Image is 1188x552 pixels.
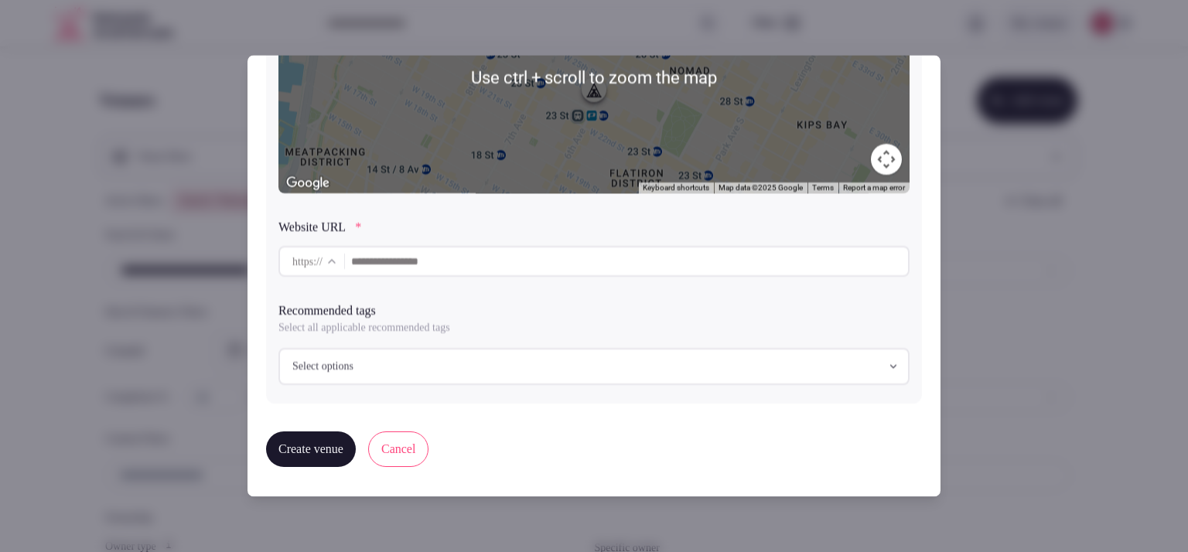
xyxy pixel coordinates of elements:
[719,184,803,193] span: Map data ©2025 Google
[266,431,356,467] button: Create venue
[278,221,910,233] label: Website URL
[812,184,834,193] a: Terms (opens in new tab)
[278,348,910,385] button: Select options
[643,183,709,194] button: Keyboard shortcuts
[292,359,353,374] span: Select options
[843,184,905,193] a: Report a map error
[282,173,333,193] img: Google
[871,144,902,175] button: Map camera controls
[278,305,910,317] label: Recommended tags
[368,431,428,467] button: Cancel
[278,320,910,336] p: Select all applicable recommended tags
[282,173,333,193] a: Open this area in Google Maps (opens a new window)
